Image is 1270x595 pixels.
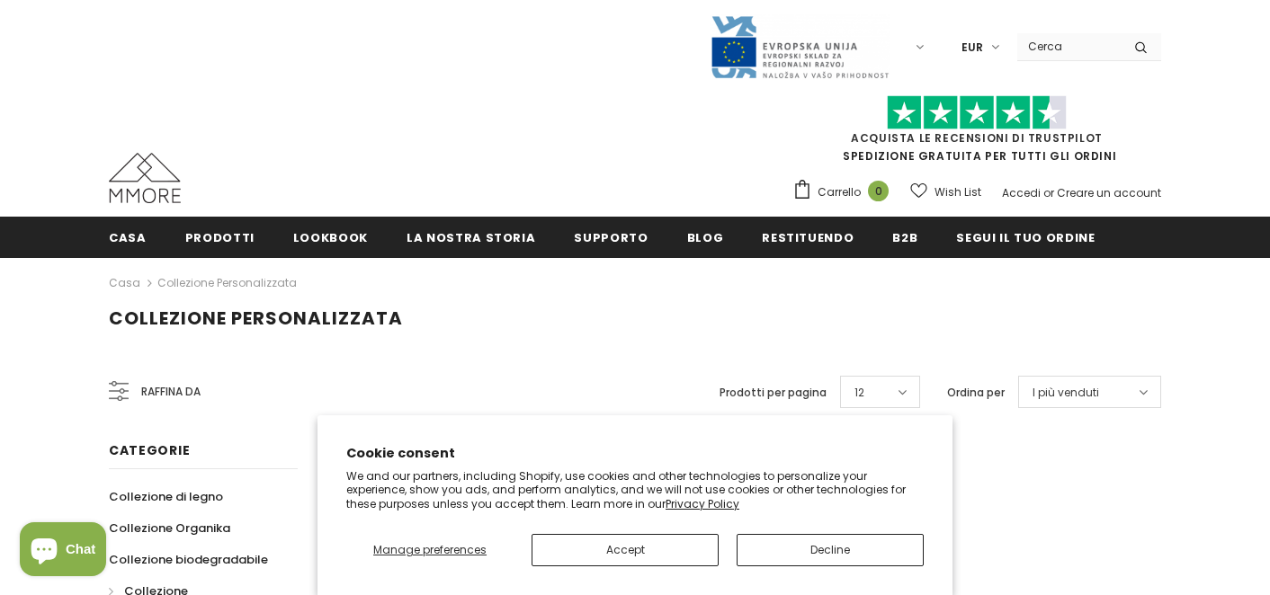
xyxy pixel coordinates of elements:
span: Collezione Organika [109,520,230,537]
a: Wish List [910,176,981,208]
span: Casa [109,229,147,246]
a: Lookbook [293,217,368,257]
a: Creare un account [1057,185,1161,200]
a: Collezione biodegradabile [109,544,268,575]
span: Collezione personalizzata [109,306,403,331]
span: Prodotti [185,229,255,246]
span: Lookbook [293,229,368,246]
a: Acquista le recensioni di TrustPilot [851,130,1103,146]
button: Decline [737,534,924,566]
label: Prodotti per pagina [720,384,827,402]
img: Casi MMORE [109,153,181,203]
span: I più venduti [1033,384,1099,402]
span: Segui il tuo ordine [956,229,1095,246]
span: supporto [574,229,648,246]
a: Privacy Policy [666,496,739,511]
a: Casa [109,217,147,257]
input: Search Site [1017,33,1121,59]
img: Javni Razpis [710,14,890,80]
span: Collezione di legno [109,488,223,505]
a: Segui il tuo ordine [956,217,1095,257]
a: La nostra storia [407,217,535,257]
a: Collezione di legno [109,481,223,512]
button: Manage preferences [346,534,514,566]
span: Carrello [818,183,861,201]
span: La nostra storia [407,229,535,246]
span: Collezione biodegradabile [109,551,268,568]
p: We and our partners, including Shopify, use cookies and other technologies to personalize your ex... [346,469,924,511]
span: 0 [868,181,889,201]
a: supporto [574,217,648,257]
span: EUR [961,39,983,57]
h2: Cookie consent [346,444,924,463]
a: Carrello 0 [792,179,898,206]
span: Blog [687,229,724,246]
span: B2B [892,229,917,246]
span: Categorie [109,441,190,459]
button: Accept [532,534,719,566]
a: Prodotti [185,217,255,257]
span: Raffina da [141,382,201,402]
span: Restituendo [762,229,854,246]
a: B2B [892,217,917,257]
span: 12 [854,384,864,402]
a: Collezione personalizzata [157,275,297,290]
a: Restituendo [762,217,854,257]
span: Wish List [935,183,981,201]
span: SPEDIZIONE GRATUITA PER TUTTI GLI ORDINI [792,103,1161,164]
img: Fidati di Pilot Stars [887,95,1067,130]
a: Accedi [1002,185,1041,200]
span: Manage preferences [373,542,487,557]
a: Blog [687,217,724,257]
a: Collezione Organika [109,512,230,544]
a: Javni Razpis [710,39,890,54]
a: Casa [109,272,140,294]
inbox-online-store-chat: Shopify online store chat [14,522,112,581]
label: Ordina per [947,384,1005,402]
span: or [1043,185,1054,200]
